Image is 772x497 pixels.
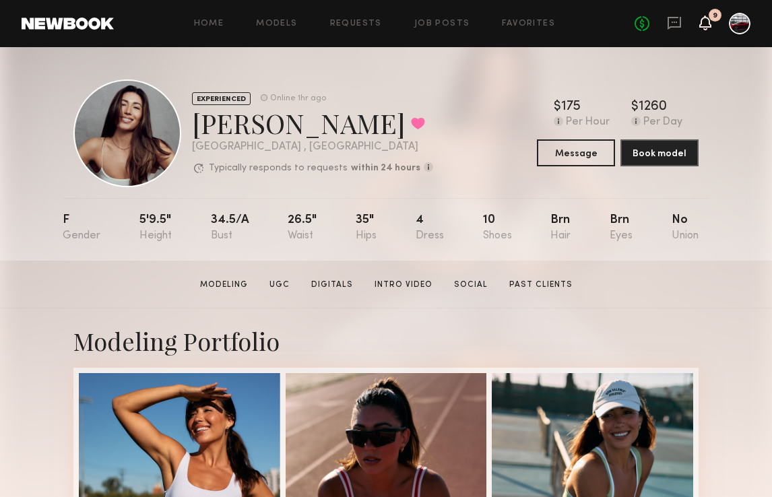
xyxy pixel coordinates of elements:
div: 1260 [639,100,667,114]
a: Requests [330,20,382,28]
div: Brn [550,214,571,242]
a: Past Clients [504,279,578,291]
div: 4 [416,214,444,242]
div: Per Hour [566,117,610,129]
a: Models [256,20,297,28]
div: 26.5" [288,214,317,242]
a: Modeling [195,279,253,291]
div: Modeling Portfolio [73,325,699,357]
a: Digitals [306,279,358,291]
button: Book model [620,139,699,166]
div: EXPERIENCED [192,92,251,105]
div: F [63,214,100,242]
div: Brn [610,214,633,242]
a: Favorites [502,20,555,28]
b: within 24 hours [351,164,420,173]
div: Online 1hr ago [270,94,326,103]
a: Job Posts [414,20,470,28]
a: Home [194,20,224,28]
div: 175 [561,100,581,114]
div: $ [631,100,639,114]
div: Per Day [643,117,682,129]
div: 5'9.5" [139,214,172,242]
div: No [672,214,699,242]
a: Social [449,279,493,291]
div: 34.5/a [211,214,249,242]
button: Message [537,139,615,166]
p: Typically responds to requests [209,164,348,173]
div: 35" [356,214,377,242]
div: [PERSON_NAME] [192,105,433,141]
a: Intro Video [369,279,438,291]
div: [GEOGRAPHIC_DATA] , [GEOGRAPHIC_DATA] [192,141,433,153]
a: UGC [264,279,295,291]
div: 10 [483,214,512,242]
div: 9 [713,12,717,20]
div: $ [554,100,561,114]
